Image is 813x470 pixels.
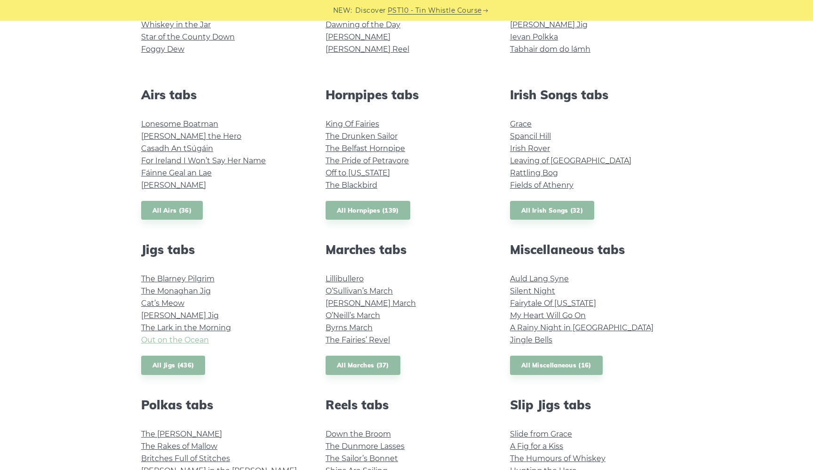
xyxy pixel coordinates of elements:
a: A Fig for a Kiss [510,442,563,451]
h2: Marches tabs [326,242,487,257]
a: Byrns March [326,323,373,332]
a: Fáinne Geal an Lae [141,168,212,177]
a: Lillibullero [326,274,364,283]
a: Casadh An tSúgáin [141,144,213,153]
a: Spancil Hill [510,132,551,141]
a: A Rainy Night in [GEOGRAPHIC_DATA] [510,323,654,332]
a: The Blackbird [326,181,377,190]
a: The Fairies’ Revel [326,335,390,344]
a: All Marches (37) [326,356,400,375]
a: The Rakes of Mallow [141,442,217,451]
a: Grace [510,119,532,128]
a: The Drunken Sailor [326,132,398,141]
a: [PERSON_NAME] Reel [326,45,409,54]
a: Out on the Ocean [141,335,209,344]
h2: Irish Songs tabs [510,88,672,102]
a: Leaving of [GEOGRAPHIC_DATA] [510,156,631,165]
a: Irish Rover [510,144,550,153]
a: Dawning of the Day [326,20,400,29]
a: Off to [US_STATE] [326,168,390,177]
h2: Jigs tabs [141,242,303,257]
a: PST10 - Tin Whistle Course [388,5,482,16]
h2: Hornpipes tabs [326,88,487,102]
a: [PERSON_NAME] Jig [510,20,588,29]
h2: Slip Jigs tabs [510,398,672,412]
a: The Humours of Whiskey [510,454,606,463]
a: O’Neill’s March [326,311,380,320]
a: All Irish Songs (32) [510,201,594,220]
a: All Airs (36) [141,201,203,220]
a: All Hornpipes (139) [326,201,410,220]
a: [PERSON_NAME] [141,181,206,190]
a: Silent Night [510,287,555,295]
a: All Jigs (436) [141,356,205,375]
a: The [PERSON_NAME] [141,430,222,438]
a: Fields of Athenry [510,181,574,190]
span: NEW: [333,5,352,16]
a: Ievan Polkka [510,32,558,41]
a: Whiskey in the Jar [141,20,211,29]
a: [PERSON_NAME] March [326,299,416,308]
a: Slide from Grace [510,430,572,438]
a: Lonesome Boatman [141,119,218,128]
a: The Lark in the Morning [141,323,231,332]
a: The Pride of Petravore [326,156,409,165]
span: Discover [355,5,386,16]
a: Cat’s Meow [141,299,184,308]
a: Auld Lang Syne [510,274,569,283]
a: The Dunmore Lasses [326,442,405,451]
a: My Heart Will Go On [510,311,586,320]
a: Britches Full of Stitches [141,454,230,463]
h2: Miscellaneous tabs [510,242,672,257]
a: Star of the County Down [141,32,235,41]
h2: Airs tabs [141,88,303,102]
a: [PERSON_NAME] the Hero [141,132,241,141]
a: Jingle Bells [510,335,552,344]
a: The Sailor’s Bonnet [326,454,398,463]
a: O’Sullivan’s March [326,287,393,295]
a: Fairytale Of [US_STATE] [510,299,596,308]
h2: Reels tabs [326,398,487,412]
a: Foggy Dew [141,45,184,54]
a: The Belfast Hornpipe [326,144,405,153]
h2: Polkas tabs [141,398,303,412]
a: Rattling Bog [510,168,558,177]
a: All Miscellaneous (16) [510,356,603,375]
a: [PERSON_NAME] Jig [141,311,219,320]
a: The Monaghan Jig [141,287,211,295]
a: The Blarney Pilgrim [141,274,215,283]
a: King Of Fairies [326,119,379,128]
a: [PERSON_NAME] [326,32,391,41]
a: Tabhair dom do lámh [510,45,590,54]
a: For Ireland I Won’t Say Her Name [141,156,266,165]
a: Down the Broom [326,430,391,438]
